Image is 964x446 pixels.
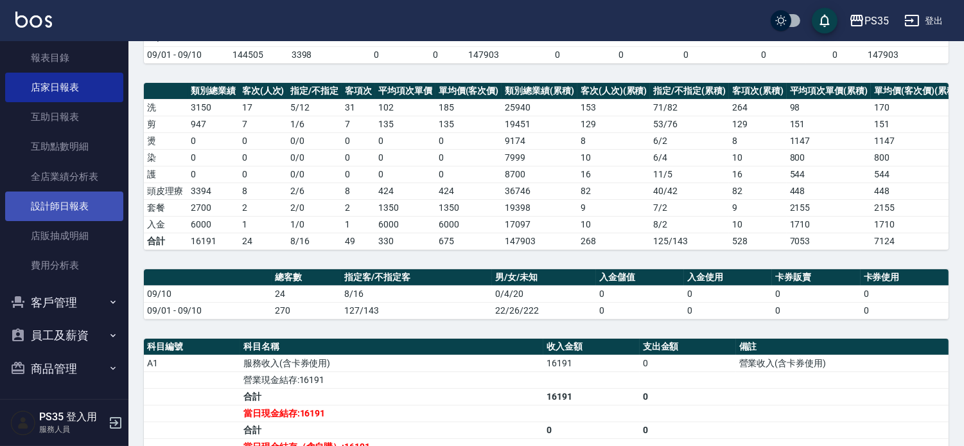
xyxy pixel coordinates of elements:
[787,216,872,233] td: 1710
[650,183,729,199] td: 40 / 42
[684,269,772,286] th: 入金使用
[435,149,502,166] td: 0
[144,149,188,166] td: 染
[729,199,787,216] td: 9
[871,199,961,216] td: 2155
[347,46,406,63] td: 0
[375,199,435,216] td: 1350
[240,388,543,405] td: 合計
[435,233,502,249] td: 675
[342,216,375,233] td: 1
[342,99,375,116] td: 31
[375,233,435,249] td: 330
[787,99,872,116] td: 98
[729,116,787,132] td: 129
[287,233,342,249] td: 8/16
[342,149,375,166] td: 0
[435,132,502,149] td: 0
[684,302,772,319] td: 0
[188,132,239,149] td: 0
[864,13,889,29] div: PS35
[406,46,465,63] td: 0
[5,192,123,221] a: 設計師日報表
[729,183,787,199] td: 82
[240,422,543,438] td: 合計
[543,422,640,438] td: 0
[144,116,188,132] td: 剪
[375,116,435,132] td: 135
[871,166,961,183] td: 544
[342,233,375,249] td: 49
[577,132,651,149] td: 8
[239,166,288,183] td: 0
[502,99,577,116] td: 25940
[684,285,772,302] td: 0
[188,116,239,132] td: 947
[640,422,736,438] td: 0
[39,411,105,424] h5: PS35 登入用
[871,99,961,116] td: 170
[144,216,188,233] td: 入金
[772,285,860,302] td: 0
[341,302,492,319] td: 127/143
[435,199,502,216] td: 1350
[144,132,188,149] td: 燙
[722,46,806,63] td: 0
[287,216,342,233] td: 1 / 0
[272,302,341,319] td: 270
[871,233,961,249] td: 7124
[239,183,288,199] td: 8
[729,149,787,166] td: 10
[650,116,729,132] td: 53 / 76
[240,371,543,388] td: 營業現金結存:16191
[188,166,239,183] td: 0
[287,83,342,100] th: 指定/不指定
[650,149,729,166] td: 6 / 4
[375,166,435,183] td: 0
[288,46,347,63] td: 3398
[435,116,502,132] td: 135
[577,83,651,100] th: 客次(人次)(累積)
[861,302,949,319] td: 0
[287,199,342,216] td: 2 / 0
[502,149,577,166] td: 7999
[144,302,272,319] td: 09/01 - 09/10
[787,149,872,166] td: 800
[144,46,229,63] td: 09/01 - 09/10
[239,83,288,100] th: 客次(人次)
[651,46,722,63] td: 0
[240,405,543,422] td: 當日現金結存:16191
[239,199,288,216] td: 2
[287,183,342,199] td: 2 / 6
[188,183,239,199] td: 3394
[435,183,502,199] td: 424
[502,233,577,249] td: 147903
[502,132,577,149] td: 9174
[787,199,872,216] td: 2155
[342,166,375,183] td: 0
[5,102,123,132] a: 互助日報表
[272,269,341,286] th: 總客數
[729,166,787,183] td: 16
[342,199,375,216] td: 2
[5,162,123,192] a: 全店業績分析表
[435,216,502,233] td: 6000
[272,285,341,302] td: 24
[772,302,860,319] td: 0
[736,355,949,371] td: 營業收入(含卡券使用)
[577,216,651,233] td: 10
[806,46,865,63] td: 0
[492,269,596,286] th: 男/女/未知
[239,216,288,233] td: 1
[342,116,375,132] td: 7
[375,216,435,233] td: 6000
[492,302,596,319] td: 22/26/222
[871,83,961,100] th: 單均價(客次價)(累積)
[502,216,577,233] td: 17097
[188,199,239,216] td: 2700
[5,319,123,352] button: 員工及薪資
[596,302,684,319] td: 0
[577,233,651,249] td: 268
[787,166,872,183] td: 544
[188,83,239,100] th: 類別總業績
